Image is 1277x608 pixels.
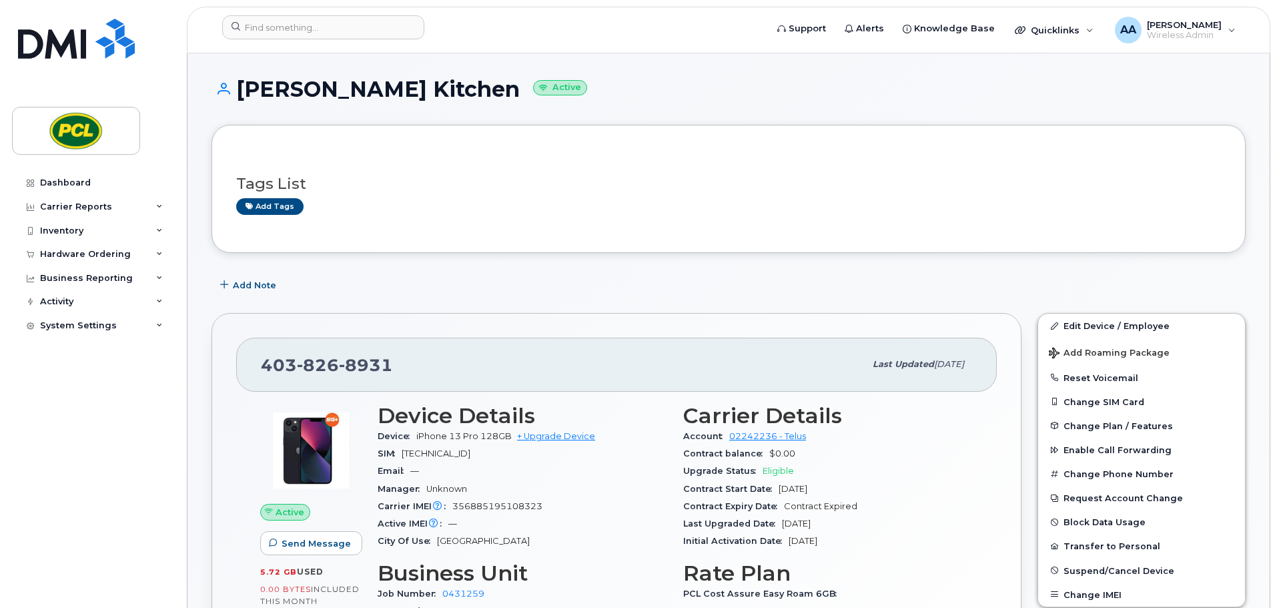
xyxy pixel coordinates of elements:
[442,589,484,599] a: 0431259
[378,484,426,494] span: Manager
[378,431,416,441] span: Device
[779,484,807,494] span: [DATE]
[260,567,297,577] span: 5.72 GB
[1038,583,1245,607] button: Change IMEI
[410,466,419,476] span: —
[533,80,587,95] small: Active
[782,519,811,529] span: [DATE]
[1038,462,1245,486] button: Change Phone Number
[683,501,784,511] span: Contract Expiry Date
[402,448,470,459] span: [TECHNICAL_ID]
[426,484,467,494] span: Unknown
[784,501,857,511] span: Contract Expired
[1038,366,1245,390] button: Reset Voicemail
[1038,510,1245,534] button: Block Data Usage
[448,519,457,529] span: —
[1038,390,1245,414] button: Change SIM Card
[1038,414,1245,438] button: Change Plan / Features
[1063,445,1172,455] span: Enable Call Forwarding
[297,567,324,577] span: used
[378,561,667,585] h3: Business Unit
[416,431,512,441] span: iPhone 13 Pro 128GB
[683,589,843,599] span: PCL Cost Assure Easy Roam 6GB
[378,589,442,599] span: Job Number
[1038,438,1245,462] button: Enable Call Forwarding
[378,519,448,529] span: Active IMEI
[1038,486,1245,510] button: Request Account Change
[261,355,393,375] span: 403
[683,561,973,585] h3: Rate Plan
[437,536,530,546] span: [GEOGRAPHIC_DATA]
[683,484,779,494] span: Contract Start Date
[683,466,763,476] span: Upgrade Status
[236,198,304,215] a: Add tags
[378,404,667,428] h3: Device Details
[282,537,351,550] span: Send Message
[683,448,769,459] span: Contract balance
[789,536,817,546] span: [DATE]
[233,279,276,292] span: Add Note
[683,536,789,546] span: Initial Activation Date
[517,431,595,441] a: + Upgrade Device
[260,584,360,606] span: included this month
[683,431,729,441] span: Account
[297,355,339,375] span: 826
[1063,420,1173,430] span: Change Plan / Features
[378,536,437,546] span: City Of Use
[873,359,934,369] span: Last updated
[1049,348,1170,360] span: Add Roaming Package
[260,585,311,594] span: 0.00 Bytes
[276,506,304,519] span: Active
[260,531,362,555] button: Send Message
[683,519,782,529] span: Last Upgraded Date
[236,176,1221,192] h3: Tags List
[934,359,964,369] span: [DATE]
[378,501,452,511] span: Carrier IMEI
[211,273,288,297] button: Add Note
[683,404,973,428] h3: Carrier Details
[1038,559,1245,583] button: Suspend/Cancel Device
[211,77,1246,101] h1: [PERSON_NAME] Kitchen
[1038,534,1245,558] button: Transfer to Personal
[452,501,542,511] span: 356885195108323
[1038,338,1245,366] button: Add Roaming Package
[339,355,393,375] span: 8931
[769,448,795,459] span: $0.00
[763,466,794,476] span: Eligible
[1038,314,1245,338] a: Edit Device / Employee
[378,448,402,459] span: SIM
[729,431,806,441] a: 02242236 - Telus
[1063,565,1174,575] span: Suspend/Cancel Device
[271,410,351,491] img: image20231002-4137094-11xd9ch.jpeg
[378,466,410,476] span: Email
